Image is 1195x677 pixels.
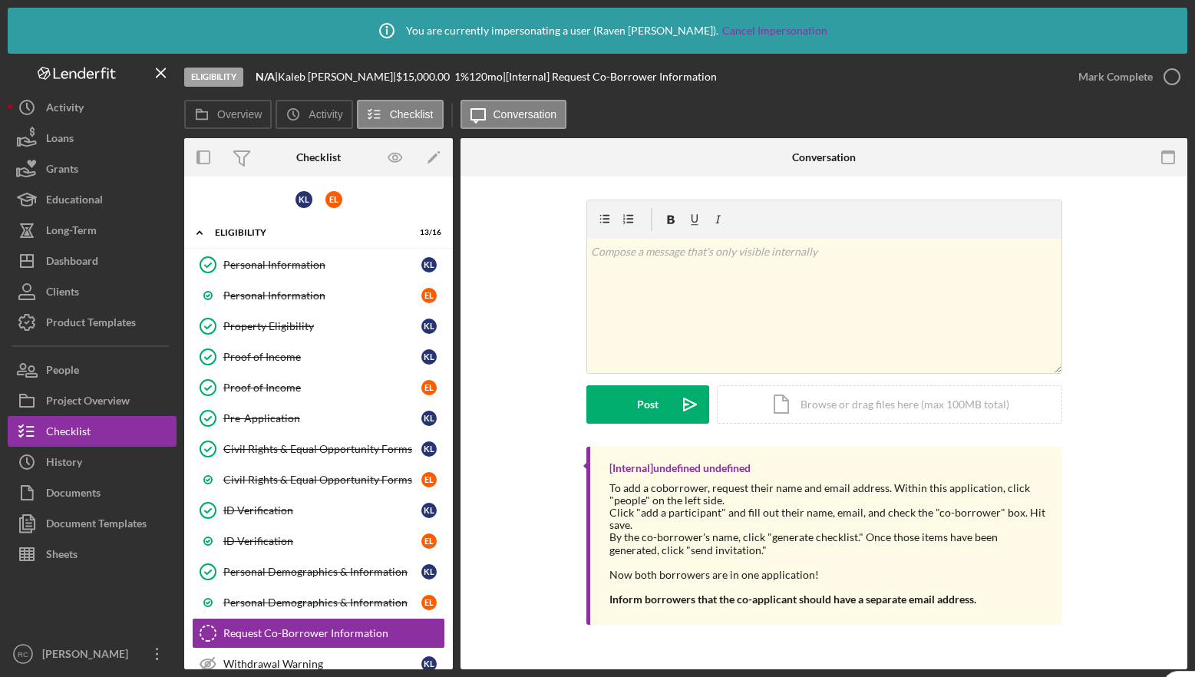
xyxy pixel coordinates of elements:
button: Documents [8,477,177,508]
a: Cancel Impersonation [722,25,827,37]
div: E L [421,472,437,487]
div: ID Verification [223,504,421,517]
div: 120 mo [469,71,503,83]
a: Personal Demographics & InformationKL [192,556,445,587]
button: Product Templates [8,307,177,338]
b: N/A [256,70,275,83]
div: Loans [46,123,74,157]
button: Post [586,385,709,424]
button: Grants [8,154,177,184]
a: Document Templates [8,508,177,539]
div: Pre-Application [223,412,421,424]
a: Personal InformationKL [192,249,445,280]
div: Eligibility [215,228,403,237]
div: Withdrawal Warning [223,658,421,670]
div: Sheets [46,539,78,573]
strong: Inform borrowers that the co-applicant should have a separate email address. [609,593,976,606]
a: Personal InformationEL [192,280,445,311]
div: K L [295,191,312,208]
div: | [Internal] Request Co-Borrower Information [503,71,717,83]
div: People [46,355,79,389]
label: Activity [309,108,342,121]
div: History [46,447,82,481]
button: Activity [8,92,177,123]
button: Project Overview [8,385,177,416]
div: Grants [46,154,78,188]
div: Civil Rights & Equal Opportunity Forms [223,474,421,486]
div: K L [421,656,437,672]
div: K L [421,503,437,518]
div: Documents [46,477,101,512]
button: Checklist [8,416,177,447]
button: Long-Term [8,215,177,246]
div: K L [421,411,437,426]
div: Dashboard [46,246,98,280]
div: $15,000.00 [396,71,454,83]
button: Activity [276,100,352,129]
div: Long-Term [46,215,97,249]
button: People [8,355,177,385]
text: RC [18,650,28,659]
div: K L [421,564,437,580]
div: Document Templates [46,508,147,543]
div: 13 / 16 [414,228,441,237]
div: Mark Complete [1078,61,1153,92]
div: You are currently impersonating a user ( Raven [PERSON_NAME] ). [368,12,827,50]
div: Personal Demographics & Information [223,596,421,609]
a: Pre-ApplicationKL [192,403,445,434]
div: Post [637,385,659,424]
button: Educational [8,184,177,215]
div: Personal Demographics & Information [223,566,421,578]
button: Checklist [357,100,444,129]
a: History [8,447,177,477]
div: E L [421,288,437,303]
div: K L [421,257,437,272]
div: Conversation [792,151,856,163]
a: Sheets [8,539,177,570]
button: Loans [8,123,177,154]
a: Request Co-Borrower Information [192,618,445,649]
div: Civil Rights & Equal Opportunity Forms [223,443,421,455]
label: Checklist [390,108,434,121]
a: Civil Rights & Equal Opportunity FormsKL [192,434,445,464]
div: E L [325,191,342,208]
a: Civil Rights & Equal Opportunity FormsEL [192,464,445,495]
div: Activity [46,92,84,127]
div: Proof of Income [223,381,421,394]
button: RC[PERSON_NAME] [8,639,177,669]
div: By the co-borrower's name, click "generate checklist." Once those items have been generated, clic... [609,531,1047,556]
a: Proof of IncomeKL [192,342,445,372]
div: Clients [46,276,79,311]
div: Click "add a participant" and fill out their name, email, and check the "co-borrower" box. Hit save. [609,507,1047,531]
a: Dashboard [8,246,177,276]
div: ID Verification [223,535,421,547]
button: Conversation [461,100,567,129]
div: 1 % [454,71,469,83]
label: Conversation [494,108,557,121]
div: Kaleb [PERSON_NAME] | [278,71,396,83]
label: Overview [217,108,262,121]
div: Product Templates [46,307,136,342]
a: ID VerificationKL [192,495,445,526]
a: Property EligibilityKL [192,311,445,342]
button: Clients [8,276,177,307]
div: Proof of Income [223,351,421,363]
button: Mark Complete [1063,61,1187,92]
div: Eligibility [184,68,243,87]
div: [PERSON_NAME] [38,639,138,673]
div: Property Eligibility [223,320,421,332]
div: [Internal] undefined undefined [609,462,751,474]
div: | [256,71,278,83]
div: K L [421,349,437,365]
a: Proof of IncomeEL [192,372,445,403]
div: Now both borrowers are in one application! [609,569,1047,581]
div: Request Co-Borrower Information [223,627,444,639]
